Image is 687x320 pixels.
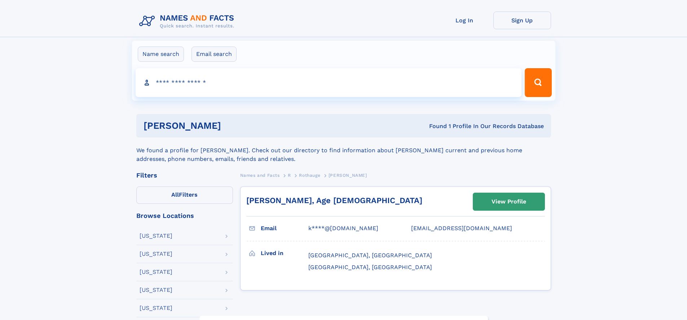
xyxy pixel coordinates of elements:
[288,173,291,178] span: R
[140,269,172,275] div: [US_STATE]
[136,12,240,31] img: Logo Names and Facts
[473,193,545,210] a: View Profile
[144,121,325,130] h1: [PERSON_NAME]
[140,233,172,239] div: [US_STATE]
[261,247,308,259] h3: Lived in
[136,212,233,219] div: Browse Locations
[411,225,512,232] span: [EMAIL_ADDRESS][DOMAIN_NAME]
[140,305,172,311] div: [US_STATE]
[329,173,367,178] span: [PERSON_NAME]
[140,287,172,293] div: [US_STATE]
[325,122,544,130] div: Found 1 Profile In Our Records Database
[308,252,432,259] span: [GEOGRAPHIC_DATA], [GEOGRAPHIC_DATA]
[138,47,184,62] label: Name search
[261,222,308,234] h3: Email
[140,251,172,257] div: [US_STATE]
[136,172,233,179] div: Filters
[525,68,551,97] button: Search Button
[136,68,522,97] input: search input
[308,264,432,271] span: [GEOGRAPHIC_DATA], [GEOGRAPHIC_DATA]
[299,173,320,178] span: Rothauge
[492,193,526,210] div: View Profile
[240,171,280,180] a: Names and Facts
[493,12,551,29] a: Sign Up
[246,196,422,205] a: [PERSON_NAME], Age [DEMOGRAPHIC_DATA]
[136,187,233,204] label: Filters
[191,47,237,62] label: Email search
[136,137,551,163] div: We found a profile for [PERSON_NAME]. Check out our directory to find information about [PERSON_N...
[299,171,320,180] a: Rothauge
[288,171,291,180] a: R
[436,12,493,29] a: Log In
[171,191,179,198] span: All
